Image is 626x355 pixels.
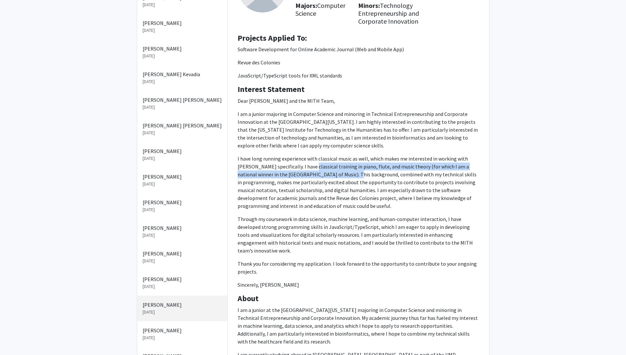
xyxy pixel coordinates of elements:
p: [PERSON_NAME] [143,326,222,334]
b: About [238,293,259,303]
p: [DATE] [143,27,222,34]
b: Majors: [295,1,317,10]
p: [PERSON_NAME] [143,147,222,155]
p: [PERSON_NAME] [143,198,222,206]
p: [DATE] [143,181,222,188]
p: [DATE] [143,155,222,162]
p: Through my coursework in data science, machine learning, and human-computer interaction, I have d... [238,215,479,255]
p: [PERSON_NAME] [143,301,222,309]
p: [DATE] [143,283,222,290]
p: [PERSON_NAME] [PERSON_NAME] [143,96,222,104]
p: Software Development for Online Academic Journal (Web and Mobile App) [238,45,479,53]
p: [DATE] [143,129,222,136]
p: I have long running experience with classical music as well, which makes me interested in working... [238,155,479,210]
span: Computer Science [295,1,345,17]
p: [DATE] [143,334,222,341]
b: Minors: [358,1,380,10]
p: [PERSON_NAME] [143,250,222,257]
p: I am a junior majoring in Computer Science and minoring in Technical Entrepreneurship and Corpora... [238,110,479,149]
p: [DATE] [143,1,222,8]
p: I am a junior at the [GEOGRAPHIC_DATA][US_STATE] majoring in Computer Science and minoring in Tec... [238,306,479,345]
b: Interest Statement [238,84,305,94]
p: [DATE] [143,104,222,111]
p: Dear [PERSON_NAME] and the MITH Team, [238,97,479,105]
p: [PERSON_NAME] [143,19,222,27]
p: [PERSON_NAME] [143,173,222,181]
p: [PERSON_NAME] [PERSON_NAME] [143,122,222,129]
b: Projects Applied To: [238,33,307,43]
p: [DATE] [143,257,222,264]
p: Revue des Colonies [238,58,479,66]
p: [PERSON_NAME] [143,224,222,232]
p: [PERSON_NAME] [143,45,222,53]
p: Thank you for considering my application. I look forward to the opportunity to contribute to your... [238,260,479,276]
p: [PERSON_NAME] [143,275,222,283]
p: [DATE] [143,232,222,239]
p: [DATE] [143,206,222,213]
span: Technology Entrepreneurship and Corporate Innovation [358,1,419,25]
p: [PERSON_NAME] Kevadia [143,70,222,78]
iframe: Chat [5,325,28,350]
p: [DATE] [143,78,222,85]
p: Sincerely, [PERSON_NAME] [238,281,479,289]
p: [DATE] [143,53,222,59]
p: [DATE] [143,309,222,316]
p: JavaScript/TypeScript tools for XML standards [238,72,479,79]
